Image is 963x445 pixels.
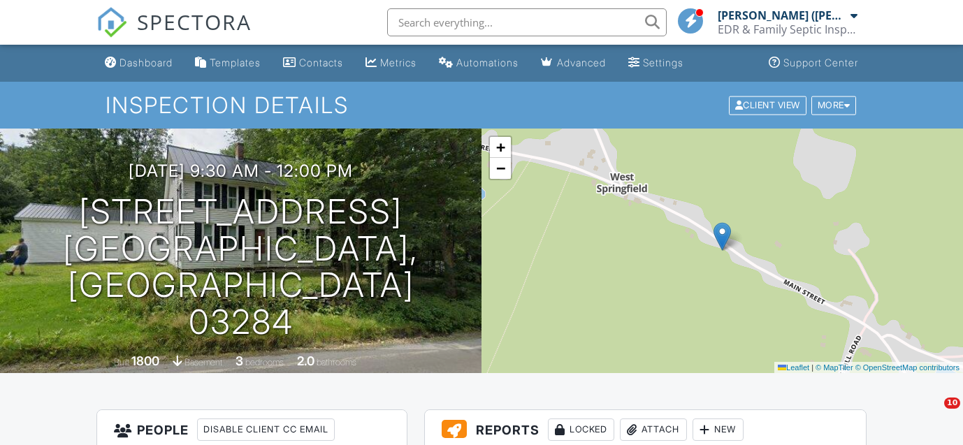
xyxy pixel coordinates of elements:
[811,96,857,115] div: More
[114,357,129,367] span: Built
[693,418,744,441] div: New
[277,50,349,76] a: Contacts
[548,418,614,441] div: Locked
[718,22,857,36] div: EDR & Family Septic Inspections LLC
[197,418,335,441] div: Disable Client CC Email
[811,363,813,372] span: |
[433,50,524,76] a: Automations (Basic)
[387,8,667,36] input: Search everything...
[129,161,353,180] h3: [DATE] 9:30 am - 12:00 pm
[106,93,858,117] h1: Inspection Details
[96,7,127,38] img: The Best Home Inspection Software - Spectora
[137,7,252,36] span: SPECTORA
[496,159,505,177] span: −
[184,357,222,367] span: basement
[120,57,173,68] div: Dashboard
[944,397,960,409] span: 10
[778,363,809,372] a: Leaflet
[380,57,417,68] div: Metrics
[490,137,511,158] a: Zoom in
[210,57,261,68] div: Templates
[299,57,343,68] div: Contacts
[718,8,847,22] div: [PERSON_NAME] ([PERSON_NAME]) [PERSON_NAME]
[620,418,687,441] div: Attach
[189,50,266,76] a: Templates
[456,57,519,68] div: Automations
[22,194,459,341] h1: [STREET_ADDRESS] [GEOGRAPHIC_DATA], [GEOGRAPHIC_DATA] 03284
[855,363,960,372] a: © OpenStreetMap contributors
[535,50,611,76] a: Advanced
[623,50,689,76] a: Settings
[360,50,422,76] a: Metrics
[96,19,252,48] a: SPECTORA
[236,353,243,368] div: 3
[297,353,314,368] div: 2.0
[783,57,858,68] div: Support Center
[915,397,949,431] iframe: Intercom live chat
[557,57,606,68] div: Advanced
[643,57,683,68] div: Settings
[763,50,864,76] a: Support Center
[714,222,731,251] img: Marker
[99,50,178,76] a: Dashboard
[727,99,810,110] a: Client View
[490,158,511,179] a: Zoom out
[496,138,505,156] span: +
[816,363,853,372] a: © MapTiler
[131,353,159,368] div: 1800
[317,357,356,367] span: bathrooms
[729,96,806,115] div: Client View
[245,357,284,367] span: bedrooms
